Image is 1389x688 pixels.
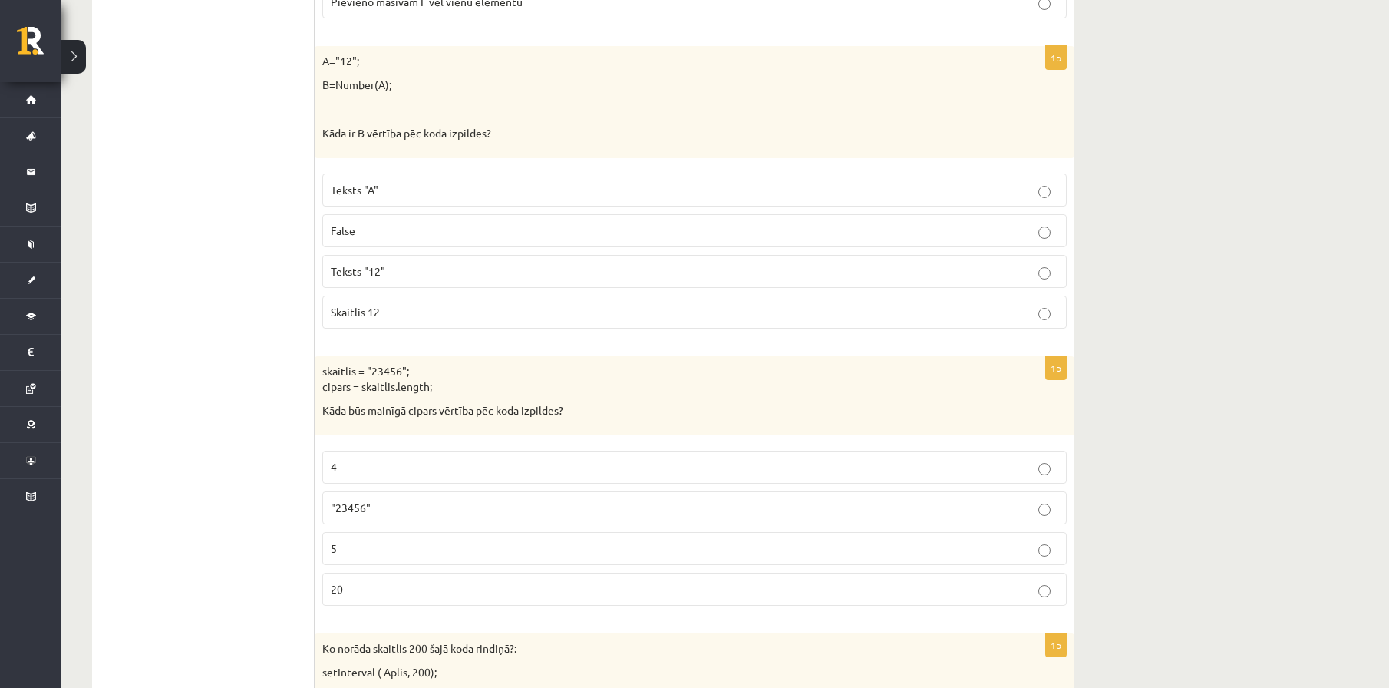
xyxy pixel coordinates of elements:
[1038,267,1051,279] input: Teksts "12"
[322,364,990,394] p: skaitlis = "23456"; cipars = skaitlis.length;
[1045,45,1067,70] p: 1p
[331,223,355,237] span: False
[1038,544,1051,557] input: 5
[1038,585,1051,597] input: 20
[331,305,380,319] span: Skaitlis 12
[1038,463,1051,475] input: 4
[1038,186,1051,198] input: Teksts "A"
[322,126,990,141] p: Kāda ir B vērtība pēc koda izpildes?
[322,78,990,93] p: B=Number(A);
[1038,504,1051,516] input: "23456"
[1045,633,1067,657] p: 1p
[322,665,990,680] p: setInterval ( Aplis, 200);
[1045,356,1067,380] p: 1p
[1038,227,1051,239] input: False
[1038,308,1051,320] input: Skaitlis 12
[322,641,990,657] p: Ko norāda skaitlis 200 šajā koda rindiņā?:
[331,541,337,555] span: 5
[331,264,385,278] span: Teksts "12"
[17,27,61,65] a: Rīgas 1. Tālmācības vidusskola
[322,403,990,418] p: Kāda būs mainīgā cipars vērtība pēc koda izpildes?
[331,501,371,514] span: "23456"
[322,54,990,69] p: A="12";
[331,460,337,474] span: 4
[331,582,343,596] span: 20
[331,183,378,197] span: Teksts "A"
